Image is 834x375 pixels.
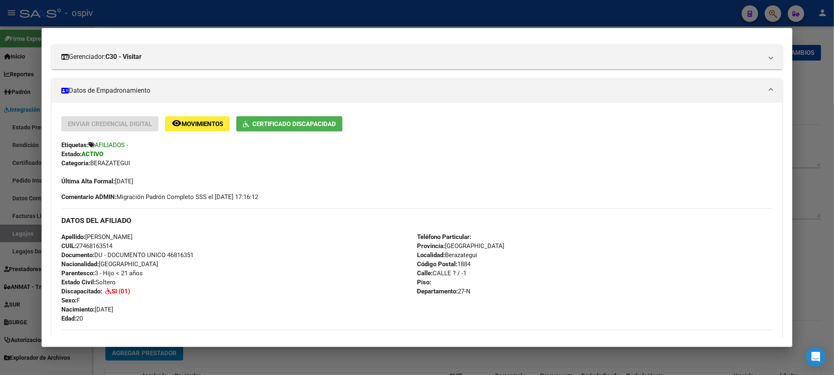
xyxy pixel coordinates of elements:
[61,260,158,268] span: [GEOGRAPHIC_DATA]
[61,141,89,149] strong: Etiquetas:
[51,45,782,69] mat-expansion-panel-header: Gerenciador:C30 - Visitar
[61,86,762,96] mat-panel-title: Datos de Empadronamiento
[61,233,133,241] span: [PERSON_NAME]
[806,347,826,367] div: Open Intercom Messenger
[417,260,471,268] span: 1884
[61,297,80,304] span: F
[61,216,772,225] h3: DATOS DEL AFILIADO
[417,288,471,295] span: 27-N
[61,52,762,62] mat-panel-title: Gerenciador:
[61,279,116,286] span: Soltero
[61,178,115,185] strong: Última Alta Formal:
[61,116,158,131] button: Enviar Credencial Digital
[61,297,77,304] strong: Sexo:
[61,242,76,250] strong: CUIL:
[61,270,143,277] span: 3 - Hijo < 21 años
[417,270,466,277] span: CALLE ? / -1
[417,251,477,259] span: Berazategui
[252,120,336,128] span: Certificado Discapacidad
[61,306,95,313] strong: Nacimiento:
[61,233,85,241] strong: Apellido:
[61,251,94,259] strong: Documento:
[61,193,116,201] strong: Comentario ADMIN:
[61,279,96,286] strong: Estado Civil:
[417,233,471,241] strong: Teléfono Particular:
[165,116,230,131] button: Movimientos
[61,270,95,277] strong: Parentesco:
[182,120,223,128] span: Movimientos
[61,306,113,313] span: [DATE]
[61,159,772,168] div: BERAZATEGUI
[61,192,258,202] span: Migración Padrón Completo SSS el [DATE] 17:16:12
[61,260,99,268] strong: Nacionalidad:
[61,159,90,167] strong: Categoria:
[61,288,102,295] strong: Discapacitado:
[417,251,445,259] strong: Localidad:
[417,242,445,250] strong: Provincia:
[95,141,128,149] span: AFILIADOS -
[61,315,83,322] span: 20
[417,279,431,286] strong: Piso:
[61,315,76,322] strong: Edad:
[172,118,182,128] mat-icon: remove_red_eye
[417,260,457,268] strong: Código Postal:
[105,52,142,62] strong: C30 - Visitar
[112,288,130,295] strong: SI (01)
[417,288,458,295] strong: Departamento:
[68,120,152,128] span: Enviar Credencial Digital
[61,178,133,185] span: [DATE]
[417,242,504,250] span: [GEOGRAPHIC_DATA]
[61,251,193,259] span: DU - DOCUMENTO UNICO 46816351
[61,150,82,158] strong: Estado:
[51,78,782,103] mat-expansion-panel-header: Datos de Empadronamiento
[417,270,433,277] strong: Calle:
[82,150,103,158] strong: ACTIVO
[61,242,112,250] span: 27468163514
[236,116,342,131] button: Certificado Discapacidad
